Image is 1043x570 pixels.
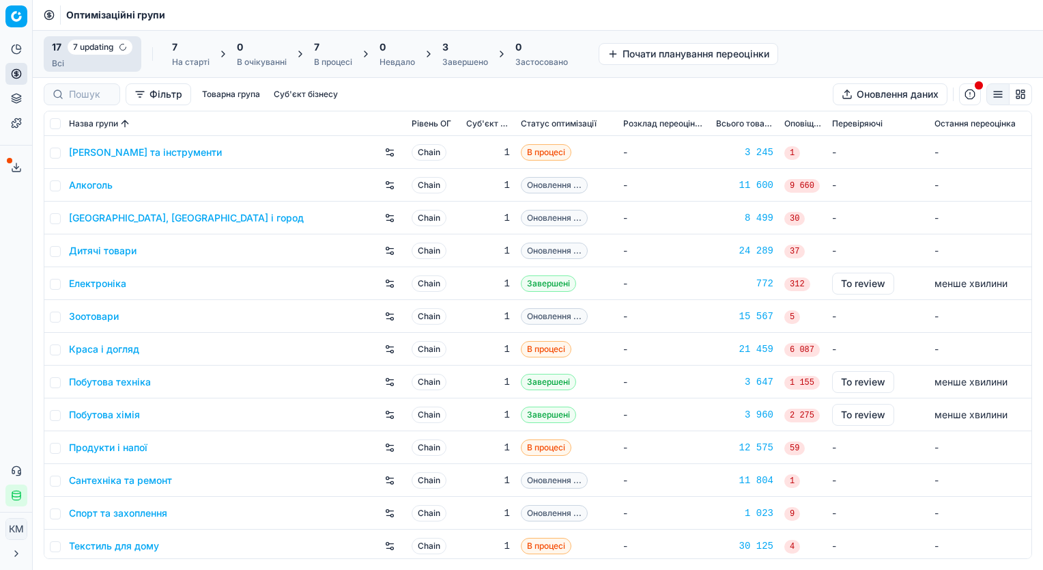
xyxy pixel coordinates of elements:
[521,243,588,259] span: Оновлення ...
[934,376,1008,388] span: менше хвилини
[827,333,929,366] td: -
[618,136,711,169] td: -
[314,57,352,68] div: В процесі
[521,374,576,390] span: Завершені
[69,277,126,290] a: Електроніка
[784,442,805,455] span: 59
[832,371,894,393] button: To review
[716,310,773,323] a: 15 567
[69,441,147,454] a: Продукти і напої
[521,308,588,325] span: Оновлення ...
[67,39,133,55] span: 7 updating
[521,439,571,456] span: В процесі
[618,234,711,267] td: -
[929,497,1031,530] td: -
[623,118,705,129] span: Розклад переоцінювання
[466,244,510,258] div: 1
[69,178,113,192] a: Алкоголь
[833,83,947,105] button: Оновлення даних
[521,407,576,423] span: Завершені
[521,210,588,226] span: Оновлення ...
[827,202,929,234] td: -
[827,497,929,530] td: -
[412,439,446,456] span: Chain
[466,310,510,323] div: 1
[716,506,773,520] a: 1 023
[827,169,929,202] td: -
[716,408,773,422] div: 3 960
[716,277,773,290] div: 772
[929,333,1031,366] td: -
[69,506,167,520] a: Спорт та захоплення
[69,474,172,487] a: Сантехніка та ремонт
[466,211,510,225] div: 1
[466,506,510,520] div: 1
[784,474,800,488] span: 1
[618,497,711,530] td: -
[827,431,929,464] td: -
[784,507,800,521] span: 9
[716,441,773,454] a: 12 575
[618,300,711,333] td: -
[52,40,61,54] span: 17
[929,530,1031,562] td: -
[442,40,448,54] span: 3
[784,540,800,554] span: 4
[618,366,711,398] td: -
[716,375,773,389] div: 3 647
[929,431,1031,464] td: -
[466,408,510,422] div: 1
[784,179,820,193] span: 9 660
[412,341,446,357] span: Chain
[618,202,711,234] td: -
[412,243,446,259] span: Chain
[827,464,929,497] td: -
[380,40,386,54] span: 0
[412,374,446,390] span: Chain
[466,146,510,159] div: 1
[442,57,488,68] div: Завершено
[832,273,894,295] button: To review
[314,40,319,54] span: 7
[929,234,1031,267] td: -
[784,118,821,129] span: Оповіщення
[466,539,510,553] div: 1
[69,375,151,389] a: Побутова техніка
[716,211,773,225] div: 8 499
[466,375,510,389] div: 1
[69,539,159,553] a: Текстиль для дому
[827,234,929,267] td: -
[466,441,510,454] div: 1
[69,146,222,159] a: [PERSON_NAME] та інструменти
[716,342,773,356] a: 21 459
[827,136,929,169] td: -
[929,169,1031,202] td: -
[466,277,510,290] div: 1
[412,407,446,423] span: Chain
[929,300,1031,333] td: -
[521,275,576,292] span: Завершені
[521,505,588,521] span: Оновлення ...
[172,40,177,54] span: 7
[716,539,773,553] div: 30 125
[784,212,805,226] span: 30
[716,178,773,192] a: 11 600
[268,86,343,103] button: Суб'єкт бізнесу
[716,118,773,129] span: Всього товарів
[934,277,1008,289] span: менше хвилини
[521,341,571,357] span: В процесі
[599,43,778,65] button: Почати планування переоцінки
[521,538,571,554] span: В процесі
[5,518,27,540] button: КM
[784,343,820,357] span: 6 087
[716,146,773,159] a: 3 245
[412,118,451,129] span: Рівень OГ
[929,136,1031,169] td: -
[412,210,446,226] span: Chain
[929,464,1031,497] td: -
[934,118,1016,129] span: Остання переоцінка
